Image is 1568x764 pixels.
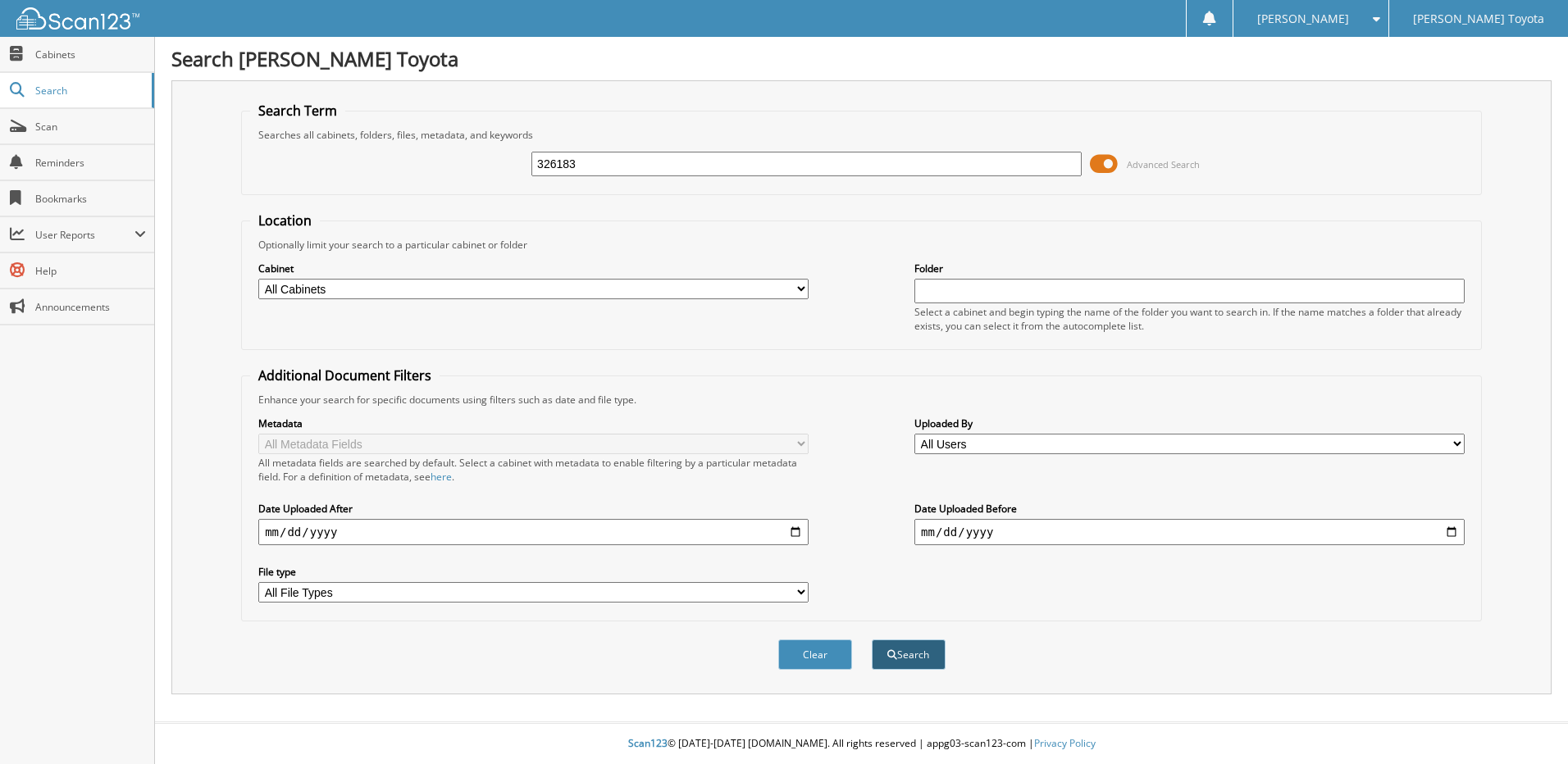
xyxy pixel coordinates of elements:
label: Date Uploaded Before [914,502,1465,516]
span: Help [35,264,146,278]
h1: Search [PERSON_NAME] Toyota [171,45,1552,72]
a: Privacy Policy [1034,736,1096,750]
legend: Search Term [250,102,345,120]
span: Reminders [35,156,146,170]
label: Uploaded By [914,416,1465,430]
div: Searches all cabinets, folders, files, metadata, and keywords [250,128,1473,142]
button: Search [872,639,946,670]
img: scan123-logo-white.svg [16,7,139,30]
label: Date Uploaded After [258,502,809,516]
div: Enhance your search for specific documents using filters such as date and file type. [250,393,1473,407]
legend: Location [250,211,320,230]
div: © [DATE]-[DATE] [DOMAIN_NAME]. All rights reserved | appg03-scan123-com | [155,724,1568,764]
span: Bookmarks [35,192,146,206]
legend: Additional Document Filters [250,366,440,384]
span: [PERSON_NAME] Toyota [1413,14,1544,24]
div: All metadata fields are searched by default. Select a cabinet with metadata to enable filtering b... [258,456,809,484]
label: Metadata [258,416,809,430]
div: Optionally limit your search to a particular cabinet or folder [250,238,1473,252]
input: start [258,519,809,545]
input: end [914,519,1465,545]
label: Folder [914,261,1465,275]
span: Scan123 [628,736,668,750]
span: Scan [35,120,146,134]
span: User Reports [35,228,134,242]
button: Clear [778,639,852,670]
span: [PERSON_NAME] [1257,14,1349,24]
span: Search [35,84,144,98]
div: Select a cabinet and begin typing the name of the folder you want to search in. If the name match... [914,305,1465,333]
span: Announcements [35,300,146,314]
label: Cabinet [258,261,809,275]
label: File type [258,565,809,579]
span: Advanced Search [1127,158,1200,171]
a: here [431,470,452,484]
span: Cabinets [35,48,146,61]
